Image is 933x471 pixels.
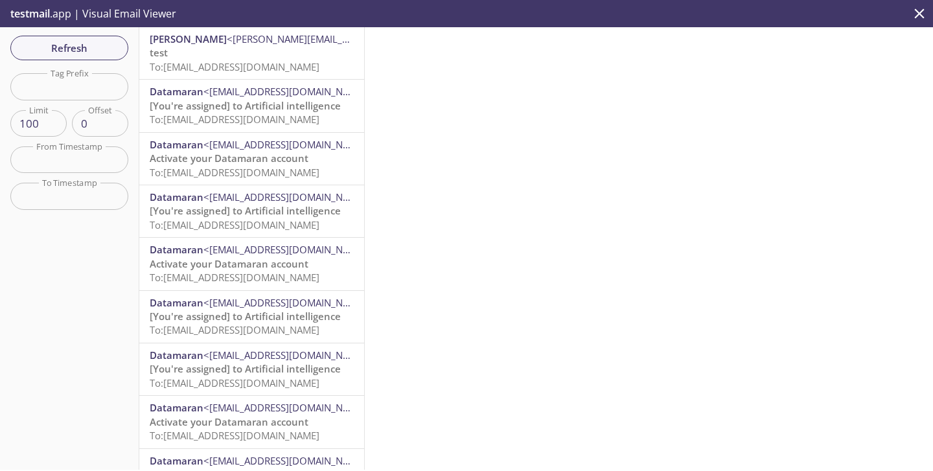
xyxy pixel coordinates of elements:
[150,46,168,59] span: test
[203,138,371,151] span: <[EMAIL_ADDRESS][DOMAIN_NAME]>
[203,190,371,203] span: <[EMAIL_ADDRESS][DOMAIN_NAME]>
[203,349,371,362] span: <[EMAIL_ADDRESS][DOMAIN_NAME]>
[21,40,118,56] span: Refresh
[150,310,341,323] span: [You're assigned] to Artificial intelligence
[203,454,371,467] span: <[EMAIL_ADDRESS][DOMAIN_NAME]>
[150,218,319,231] span: To: [EMAIL_ADDRESS][DOMAIN_NAME]
[150,190,203,203] span: Datamaran
[150,85,203,98] span: Datamaran
[139,396,364,448] div: Datamaran<[EMAIL_ADDRESS][DOMAIN_NAME]>Activate your Datamaran accountTo:[EMAIL_ADDRESS][DOMAIN_N...
[150,271,319,284] span: To: [EMAIL_ADDRESS][DOMAIN_NAME]
[150,152,308,165] span: Activate your Datamaran account
[139,80,364,132] div: Datamaran<[EMAIL_ADDRESS][DOMAIN_NAME]>[You're assigned] to Artificial intelligenceTo:[EMAIL_ADDR...
[139,185,364,237] div: Datamaran<[EMAIL_ADDRESS][DOMAIN_NAME]>[You're assigned] to Artificial intelligenceTo:[EMAIL_ADDR...
[150,257,308,270] span: Activate your Datamaran account
[150,243,203,256] span: Datamaran
[150,362,341,375] span: [You're assigned] to Artificial intelligence
[139,238,364,290] div: Datamaran<[EMAIL_ADDRESS][DOMAIN_NAME]>Activate your Datamaran accountTo:[EMAIL_ADDRESS][DOMAIN_N...
[150,166,319,179] span: To: [EMAIL_ADDRESS][DOMAIN_NAME]
[150,113,319,126] span: To: [EMAIL_ADDRESS][DOMAIN_NAME]
[139,27,364,79] div: [PERSON_NAME]<[PERSON_NAME][EMAIL_ADDRESS][DOMAIN_NAME]>testTo:[EMAIL_ADDRESS][DOMAIN_NAME]
[150,138,203,151] span: Datamaran
[139,133,364,185] div: Datamaran<[EMAIL_ADDRESS][DOMAIN_NAME]>Activate your Datamaran accountTo:[EMAIL_ADDRESS][DOMAIN_N...
[227,32,469,45] span: <[PERSON_NAME][EMAIL_ADDRESS][DOMAIN_NAME]>
[203,401,371,414] span: <[EMAIL_ADDRESS][DOMAIN_NAME]>
[203,85,371,98] span: <[EMAIL_ADDRESS][DOMAIN_NAME]>
[10,6,50,21] span: testmail
[150,204,341,217] span: [You're assigned] to Artificial intelligence
[139,343,364,395] div: Datamaran<[EMAIL_ADDRESS][DOMAIN_NAME]>[You're assigned] to Artificial intelligenceTo:[EMAIL_ADDR...
[150,60,319,73] span: To: [EMAIL_ADDRESS][DOMAIN_NAME]
[203,243,371,256] span: <[EMAIL_ADDRESS][DOMAIN_NAME]>
[150,296,203,309] span: Datamaran
[203,296,371,309] span: <[EMAIL_ADDRESS][DOMAIN_NAME]>
[150,429,319,442] span: To: [EMAIL_ADDRESS][DOMAIN_NAME]
[150,415,308,428] span: Activate your Datamaran account
[150,454,203,467] span: Datamaran
[150,401,203,414] span: Datamaran
[150,376,319,389] span: To: [EMAIL_ADDRESS][DOMAIN_NAME]
[139,291,364,343] div: Datamaran<[EMAIL_ADDRESS][DOMAIN_NAME]>[You're assigned] to Artificial intelligenceTo:[EMAIL_ADDR...
[150,32,227,45] span: [PERSON_NAME]
[150,349,203,362] span: Datamaran
[10,36,128,60] button: Refresh
[150,99,341,112] span: [You're assigned] to Artificial intelligence
[150,323,319,336] span: To: [EMAIL_ADDRESS][DOMAIN_NAME]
